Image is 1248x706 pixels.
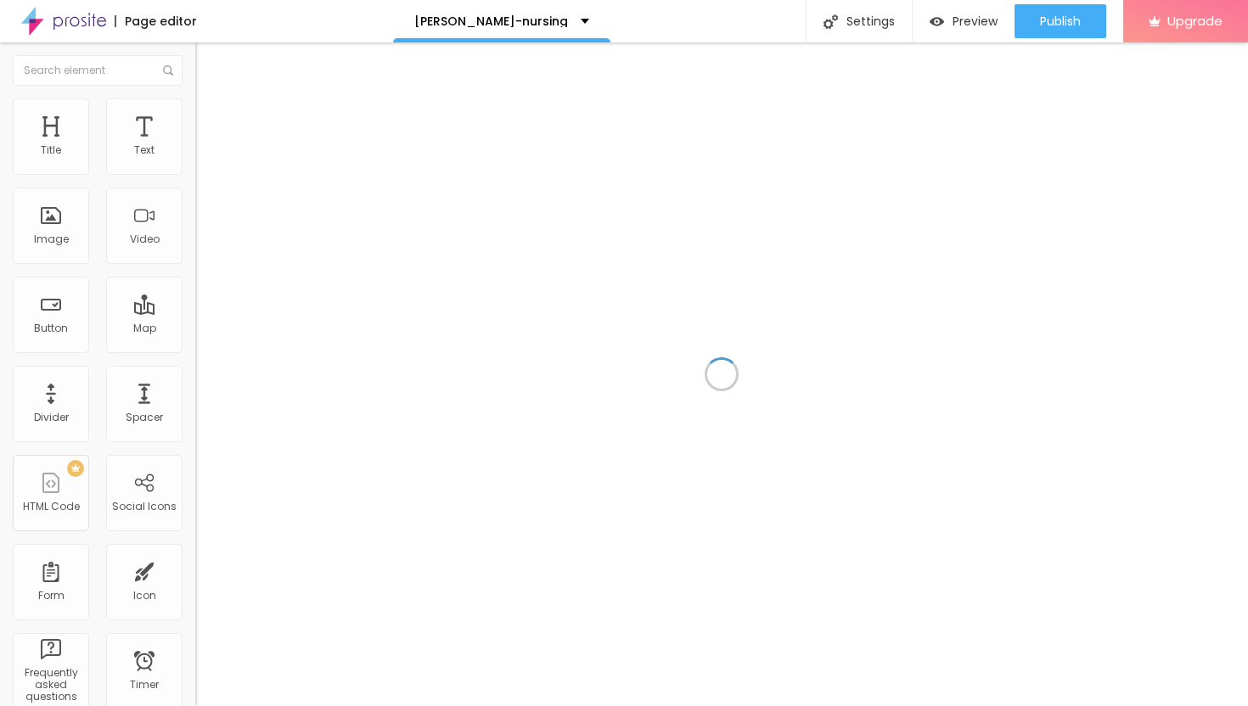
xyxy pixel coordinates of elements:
div: Timer [130,679,159,691]
div: Divider [34,412,69,423]
span: Publish [1040,14,1081,28]
div: Form [38,590,65,602]
input: Search element [13,55,183,86]
button: Preview [913,4,1015,38]
div: Page editor [115,15,197,27]
img: view-1.svg [930,14,944,29]
p: [PERSON_NAME]-nursing [414,15,568,27]
img: Icone [824,14,838,29]
div: HTML Code [23,501,80,513]
div: Frequently asked questions [17,667,84,703]
div: Title [41,144,61,156]
div: Social Icons [112,501,177,513]
div: Icon [133,590,156,602]
div: Image [34,233,69,245]
button: Publish [1015,4,1106,38]
div: Button [34,322,68,334]
span: Upgrade [1167,14,1223,28]
div: Spacer [126,412,163,423]
div: Map [133,322,156,334]
div: Video [130,233,160,245]
div: Text [134,144,155,156]
span: Preview [953,14,998,28]
img: Icone [163,65,173,76]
